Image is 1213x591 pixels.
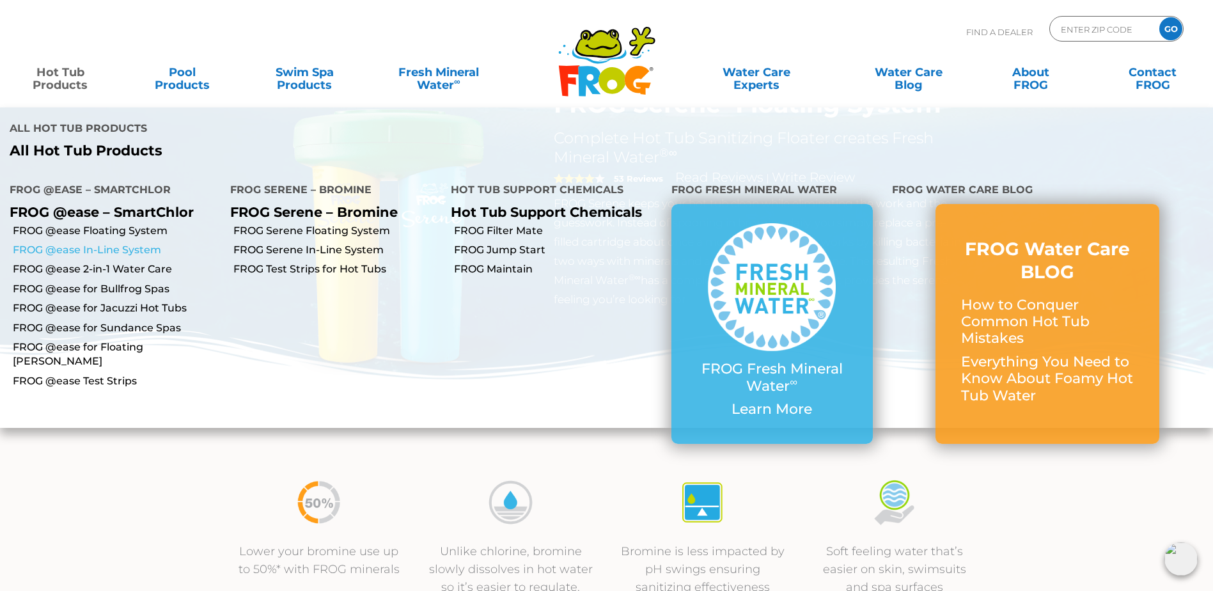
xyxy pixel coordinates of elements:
[451,178,652,204] h4: Hot Tub Support Chemicals
[680,59,834,85] a: Water CareExperts
[697,361,847,395] p: FROG Fresh Mineral Water
[13,282,221,296] a: FROG @ease for Bullfrog Spas
[13,224,221,238] a: FROG @ease Floating System
[790,375,797,388] sup: ∞
[13,374,221,388] a: FROG @ease Test Strips
[13,243,221,257] a: FROG @ease In-Line System
[10,178,211,204] h4: FROG @ease – SmartChlor
[10,143,597,159] a: All Hot Tub Products
[454,262,662,276] a: FROG Maintain
[961,297,1134,347] p: How to Conquer Common Hot Tub Mistakes
[230,204,432,220] p: FROG Serene – Bromine
[697,223,847,424] a: FROG Fresh Mineral Water∞ Learn More
[10,204,211,220] p: FROG @ease – SmartChlor
[379,59,498,85] a: Fresh MineralWater∞
[135,59,230,85] a: PoolProducts
[13,262,221,276] a: FROG @ease 2-in-1 Water Care
[13,321,221,335] a: FROG @ease for Sundance Spas
[678,478,726,526] img: icon-atease-self-regulates
[961,237,1134,284] h3: FROG Water Care BLOG
[454,224,662,238] a: FROG Filter Mate
[892,178,1203,204] h4: FROG Water Care Blog
[13,301,221,315] a: FROG @ease for Jacuzzi Hot Tubs
[454,76,460,86] sup: ∞
[236,542,402,578] p: Lower your bromine use up to 50%* with FROG minerals
[233,224,441,238] a: FROG Serene Floating System
[295,478,343,526] img: icon-50percent-less
[13,340,221,369] a: FROG @ease for Floating [PERSON_NAME]
[1164,542,1198,576] img: openIcon
[13,59,108,85] a: Hot TubProducts
[487,478,535,526] img: icon-bromine-disolves
[451,204,652,220] p: Hot Tub Support Chemicals
[961,237,1134,411] a: FROG Water Care BLOG How to Conquer Common Hot Tub Mistakes Everything You Need to Know About Foa...
[1105,59,1200,85] a: ContactFROG
[454,243,662,257] a: FROG Jump Start
[233,243,441,257] a: FROG Serene In-Line System
[230,178,432,204] h4: FROG Serene – Bromine
[233,262,441,276] a: FROG Test Strips for Hot Tubs
[1060,20,1146,38] input: Zip Code Form
[671,178,873,204] h4: FROG Fresh Mineral Water
[257,59,352,85] a: Swim SpaProducts
[966,16,1033,48] p: Find A Dealer
[961,354,1134,404] p: Everything You Need to Know About Foamy Hot Tub Water
[10,117,597,143] h4: All Hot Tub Products
[983,59,1078,85] a: AboutFROG
[697,401,847,418] p: Learn More
[870,478,918,526] img: icon-soft-feeling
[861,59,956,85] a: Water CareBlog
[1159,17,1182,40] input: GO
